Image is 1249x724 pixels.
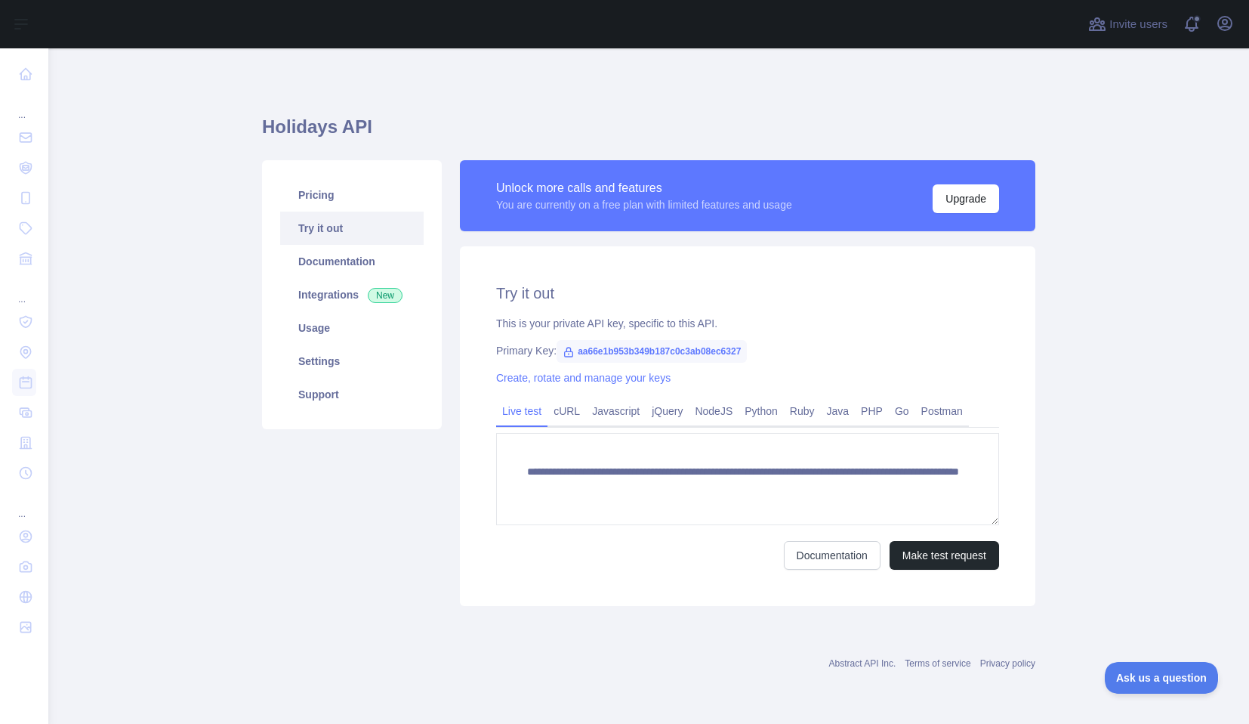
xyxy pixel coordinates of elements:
[12,91,36,121] div: ...
[496,372,671,384] a: Create, rotate and manage your keys
[905,658,970,669] a: Terms of service
[12,275,36,305] div: ...
[262,115,1035,151] h1: Holidays API
[915,399,969,423] a: Postman
[784,541,880,570] a: Documentation
[280,245,424,278] a: Documentation
[646,399,689,423] a: jQuery
[557,340,747,363] span: aa66e1b953b349b187c0c3ab08ec6327
[12,490,36,520] div: ...
[829,658,896,669] a: Abstract API Inc.
[496,179,792,197] div: Unlock more calls and features
[1085,12,1170,36] button: Invite users
[496,399,547,423] a: Live test
[496,197,792,212] div: You are currently on a free plan with limited features and usage
[496,343,999,358] div: Primary Key:
[933,184,999,213] button: Upgrade
[821,399,856,423] a: Java
[890,541,999,570] button: Make test request
[1109,16,1167,33] span: Invite users
[280,345,424,378] a: Settings
[368,288,402,303] span: New
[889,399,915,423] a: Go
[689,399,739,423] a: NodeJS
[280,378,424,411] a: Support
[586,399,646,423] a: Javascript
[980,658,1035,669] a: Privacy policy
[280,278,424,311] a: Integrations New
[496,283,999,304] h2: Try it out
[280,311,424,345] a: Usage
[280,178,424,212] a: Pricing
[855,399,889,423] a: PHP
[784,399,821,423] a: Ruby
[496,316,999,331] div: This is your private API key, specific to this API.
[739,399,784,423] a: Python
[547,399,586,423] a: cURL
[280,212,424,245] a: Try it out
[1105,662,1219,694] iframe: Toggle Customer Support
